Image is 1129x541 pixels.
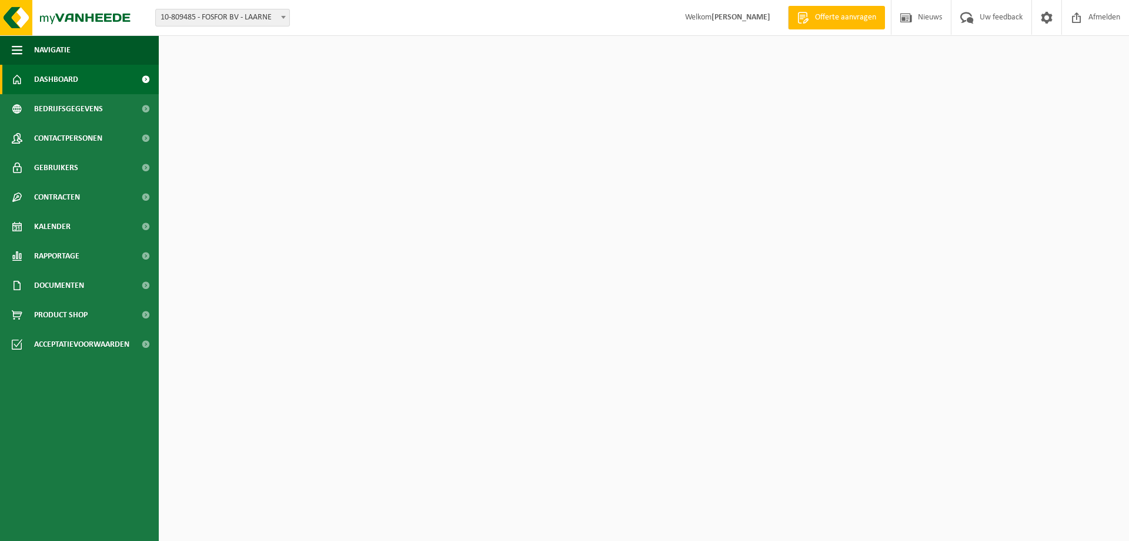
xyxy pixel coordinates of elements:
a: Offerte aanvragen [788,6,885,29]
span: 10-809485 - FOSFOR BV - LAARNE [156,9,289,26]
span: Bedrijfsgegevens [34,94,103,124]
span: Product Shop [34,300,88,330]
span: Rapportage [34,241,79,271]
span: Kalender [34,212,71,241]
span: Acceptatievoorwaarden [34,330,129,359]
span: Documenten [34,271,84,300]
span: Dashboard [34,65,78,94]
span: 10-809485 - FOSFOR BV - LAARNE [155,9,290,26]
span: Gebruikers [34,153,78,182]
span: Contactpersonen [34,124,102,153]
span: Navigatie [34,35,71,65]
span: Offerte aanvragen [812,12,879,24]
span: Contracten [34,182,80,212]
strong: [PERSON_NAME] [712,13,770,22]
